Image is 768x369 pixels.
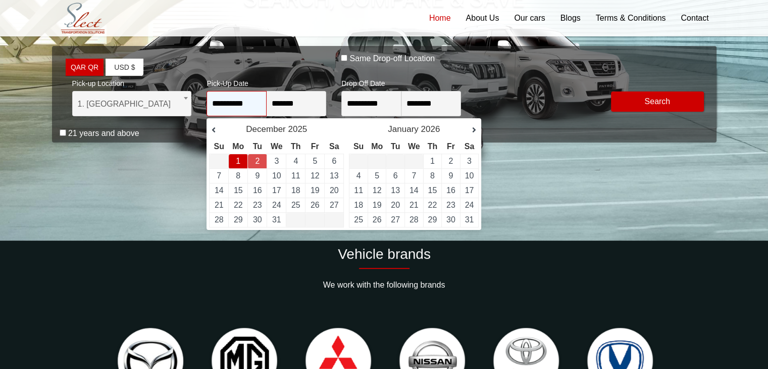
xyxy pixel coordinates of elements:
a: 16 [253,186,262,195]
a: 8 [430,171,435,180]
span: Thursday [428,142,438,151]
span: Tuesday [391,142,400,151]
a: 6 [332,157,336,165]
a: 12 [373,186,382,195]
a: 13 [391,186,400,195]
a: 4 [293,157,298,165]
a: 3 [467,157,472,165]
span: Sunday [353,142,364,151]
a: 31 [272,215,281,224]
a: 16 [446,186,455,195]
a: 25 [291,201,300,209]
span: 2025 [288,124,307,134]
h2: Vehicle brands [52,246,716,263]
a: 13 [330,171,339,180]
a: 15 [428,186,437,195]
a: 9 [448,171,453,180]
span: Monday [371,142,383,151]
a: 10 [465,171,474,180]
a: 14 [409,186,419,195]
span: Pick-Up Date [207,73,326,91]
a: 24 [465,201,474,209]
td: Return Date [248,154,267,169]
a: 28 [409,215,419,224]
span: Monday [232,142,244,151]
a: 15 [234,186,243,195]
a: 12 [311,171,320,180]
a: 26 [311,201,320,209]
a: 29 [428,215,437,224]
span: Saturday [465,142,475,151]
a: 6 [393,171,398,180]
a: 20 [330,186,339,195]
a: 23 [446,201,455,209]
a: 25 [354,215,363,224]
a: 17 [465,186,474,195]
label: Same Drop-off Location [349,54,435,64]
a: 22 [234,201,243,209]
a: 26 [373,215,382,224]
button: Modify Search [611,91,704,112]
a: 30 [446,215,455,224]
a: 5 [375,171,379,180]
a: 19 [311,186,320,195]
a: 17 [272,186,281,195]
a: 24 [272,201,281,209]
a: Next [461,125,476,135]
a: 18 [354,201,363,209]
a: 28 [215,215,224,224]
a: 29 [234,215,243,224]
span: Saturday [329,142,339,151]
span: 2026 [421,124,440,134]
span: Friday [447,142,455,151]
a: 1 [430,157,435,165]
span: January [388,124,418,134]
a: 20 [391,201,400,209]
a: 30 [253,215,262,224]
a: 11 [354,186,363,195]
a: 4 [356,171,361,180]
a: 2 [448,157,453,165]
a: 27 [330,201,339,209]
a: 11 [291,171,300,180]
span: December [246,124,285,134]
a: 7 [217,171,221,180]
a: Prev [212,125,227,135]
a: QAR QR [66,59,104,76]
p: 2 hour Grace Period for Vehicle Drop off [52,127,716,140]
a: 14 [215,186,224,195]
a: 22 [428,201,437,209]
img: Select Rent a Car [55,1,111,36]
span: Drop Off Date [341,73,461,91]
a: USD $ [106,59,143,76]
span: Friday [311,142,319,151]
a: 23 [253,201,262,209]
span: Sunday [214,142,224,151]
a: 8 [236,171,240,180]
a: 5 [313,157,317,165]
a: 2 [255,157,260,165]
a: 1 [236,157,240,165]
a: 3 [274,157,279,165]
p: We work with the following brands [52,279,716,291]
a: 9 [255,171,260,180]
a: 18 [291,186,300,195]
span: Thursday [291,142,301,151]
a: 21 [215,201,224,209]
span: Wednesday [271,142,283,151]
a: 27 [391,215,400,224]
a: 19 [373,201,382,209]
a: 7 [412,171,416,180]
a: 10 [272,171,281,180]
a: 21 [409,201,419,209]
span: Tuesday [253,142,262,151]
span: Wednesday [408,142,420,151]
a: 31 [465,215,474,224]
